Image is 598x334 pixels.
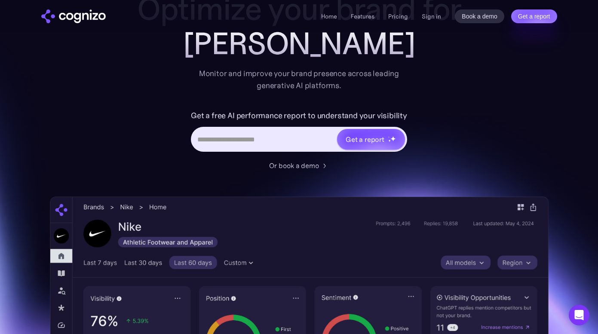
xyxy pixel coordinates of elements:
a: Pricing [388,12,408,20]
a: Get a reportstarstarstar [336,128,406,150]
a: Get a report [511,9,557,23]
a: Features [351,12,374,20]
img: star [388,139,391,142]
img: star [388,136,389,138]
div: Or book a demo [269,160,319,171]
div: Monitor and improve your brand presence across leading generative AI platforms. [193,67,405,92]
div: [PERSON_NAME] [127,26,471,61]
a: Book a demo [455,9,504,23]
form: Hero URL Input Form [191,109,407,156]
a: Or book a demo [269,160,329,171]
div: Open Intercom Messenger [569,305,589,325]
a: Sign in [422,11,441,21]
a: home [41,9,106,23]
img: cognizo logo [41,9,106,23]
img: star [390,136,396,141]
label: Get a free AI performance report to understand your visibility [191,109,407,123]
a: Home [321,12,337,20]
div: Get a report [346,134,384,144]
